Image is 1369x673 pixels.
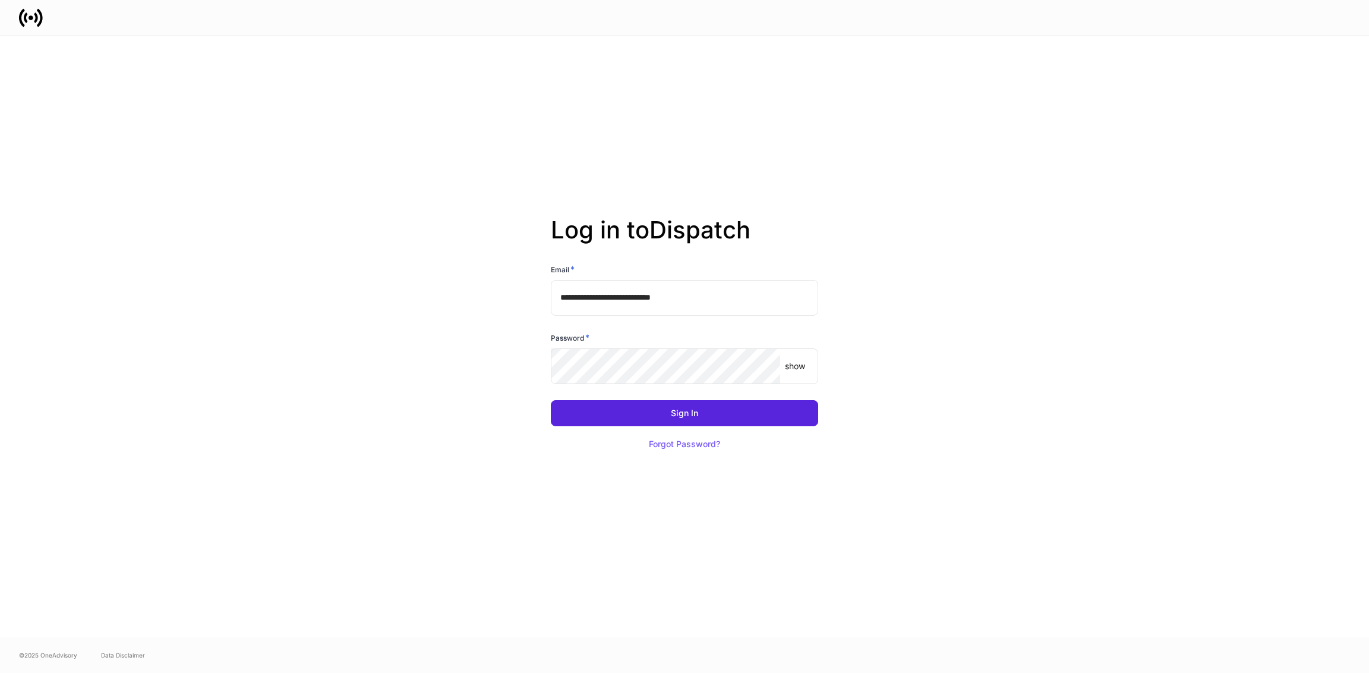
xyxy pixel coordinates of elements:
div: Sign In [671,409,698,417]
h2: Log in to Dispatch [551,216,818,263]
h6: Password [551,332,589,344]
h6: Email [551,263,575,275]
button: Forgot Password? [634,431,735,457]
p: show [785,360,805,372]
div: Forgot Password? [649,440,720,448]
a: Data Disclaimer [101,650,145,660]
button: Sign In [551,400,818,426]
span: © 2025 OneAdvisory [19,650,77,660]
